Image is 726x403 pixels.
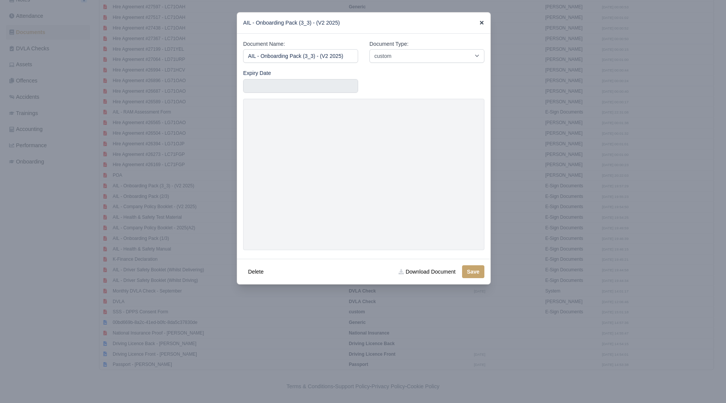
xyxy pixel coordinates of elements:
a: Download Document [394,265,460,278]
label: Document Name: [243,40,285,48]
label: Document Type: [369,40,408,48]
button: Delete [243,265,268,278]
button: Save [462,265,484,278]
div: AIL - Onboarding Pack (3_3) - (V2 2025) [237,12,490,34]
label: Expiry Date [243,69,271,78]
iframe: Chat Widget [688,367,726,403]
